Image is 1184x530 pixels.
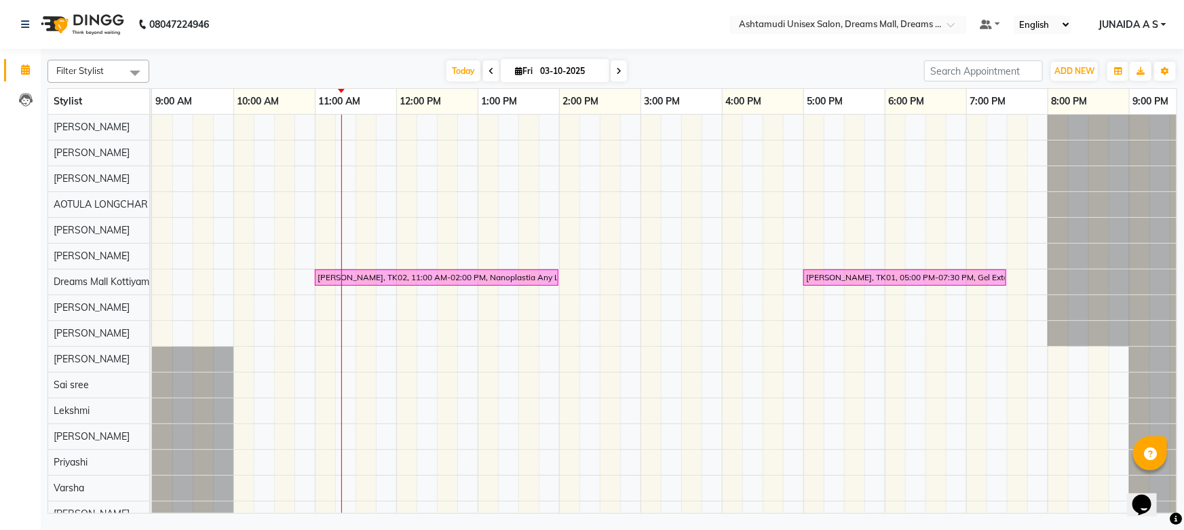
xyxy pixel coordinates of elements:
[54,379,89,391] span: Sai sree
[723,92,765,111] a: 4:00 PM
[641,92,684,111] a: 3:00 PM
[234,92,283,111] a: 10:00 AM
[54,172,130,185] span: [PERSON_NAME]
[805,271,1005,284] div: [PERSON_NAME], TK01, 05:00 PM-07:30 PM, Gel Extension
[35,5,128,43] img: logo
[54,95,82,107] span: Stylist
[149,5,209,43] b: 08047224946
[478,92,521,111] a: 1:00 PM
[54,250,130,262] span: [PERSON_NAME]
[316,92,364,111] a: 11:00 AM
[316,271,557,284] div: [PERSON_NAME], TK02, 11:00 AM-02:00 PM, Nanoplastia Any Length Offer
[54,353,130,365] span: [PERSON_NAME]
[804,92,847,111] a: 5:00 PM
[1054,66,1094,76] span: ADD NEW
[54,276,199,288] span: Dreams Mall Kottiyam Ashtamudi
[512,66,536,76] span: Fri
[1051,62,1098,81] button: ADD NEW
[54,430,130,442] span: [PERSON_NAME]
[1127,476,1170,516] iframe: chat widget
[536,61,604,81] input: 2025-10-03
[54,508,130,520] span: [PERSON_NAME]
[54,301,130,314] span: [PERSON_NAME]
[924,60,1043,81] input: Search Appointment
[1130,92,1172,111] a: 9:00 PM
[54,404,90,417] span: Lekshmi
[1048,92,1091,111] a: 8:00 PM
[54,198,148,210] span: AOTULA LONGCHAR
[54,482,84,494] span: Varsha
[56,65,104,76] span: Filter Stylist
[54,224,130,236] span: [PERSON_NAME]
[54,121,130,133] span: [PERSON_NAME]
[54,456,88,468] span: Priyashi
[560,92,603,111] a: 2:00 PM
[397,92,445,111] a: 12:00 PM
[54,147,130,159] span: [PERSON_NAME]
[885,92,928,111] a: 6:00 PM
[54,327,130,339] span: [PERSON_NAME]
[152,92,195,111] a: 9:00 AM
[967,92,1010,111] a: 7:00 PM
[446,60,480,81] span: Today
